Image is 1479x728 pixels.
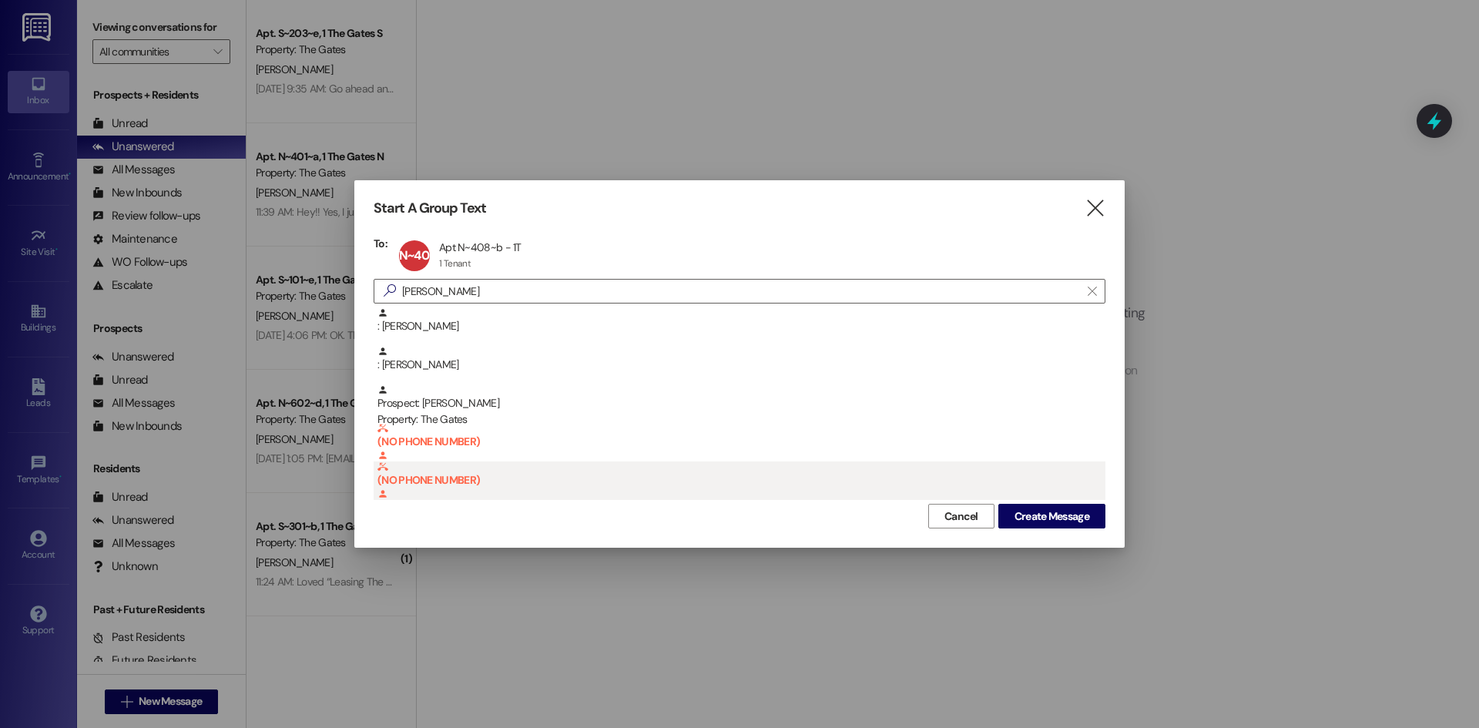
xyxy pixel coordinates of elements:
[377,423,1105,494] div: Prospect: [PERSON_NAME]
[928,504,994,528] button: Cancel
[1080,280,1105,303] button: Clear text
[377,411,1105,428] div: Property: The Gates
[402,280,1080,302] input: Search for any contact or apartment
[374,384,1105,423] div: Prospect: [PERSON_NAME]Property: The Gates
[1015,508,1089,525] span: Create Message
[399,247,449,263] span: N~408~b
[374,423,1105,461] div: (NO PHONE NUMBER) Prospect: [PERSON_NAME]Property: The Gates
[439,257,471,270] div: 1 Tenant
[377,307,1105,334] div: : [PERSON_NAME]
[374,307,1105,346] div: : [PERSON_NAME]
[377,461,1105,532] div: Prospect: [PERSON_NAME]
[377,384,1105,428] div: Prospect: [PERSON_NAME]
[944,508,978,525] span: Cancel
[377,283,402,299] i: 
[374,200,486,217] h3: Start A Group Text
[377,423,1105,448] b: (NO PHONE NUMBER)
[1085,200,1105,216] i: 
[377,461,1105,487] b: (NO PHONE NUMBER)
[1088,285,1096,297] i: 
[374,461,1105,500] div: (NO PHONE NUMBER) Prospect: [PERSON_NAME]
[377,346,1105,373] div: : [PERSON_NAME]
[374,346,1105,384] div: : [PERSON_NAME]
[374,237,387,250] h3: To:
[439,240,522,254] div: Apt N~408~b - 1T
[998,504,1105,528] button: Create Message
